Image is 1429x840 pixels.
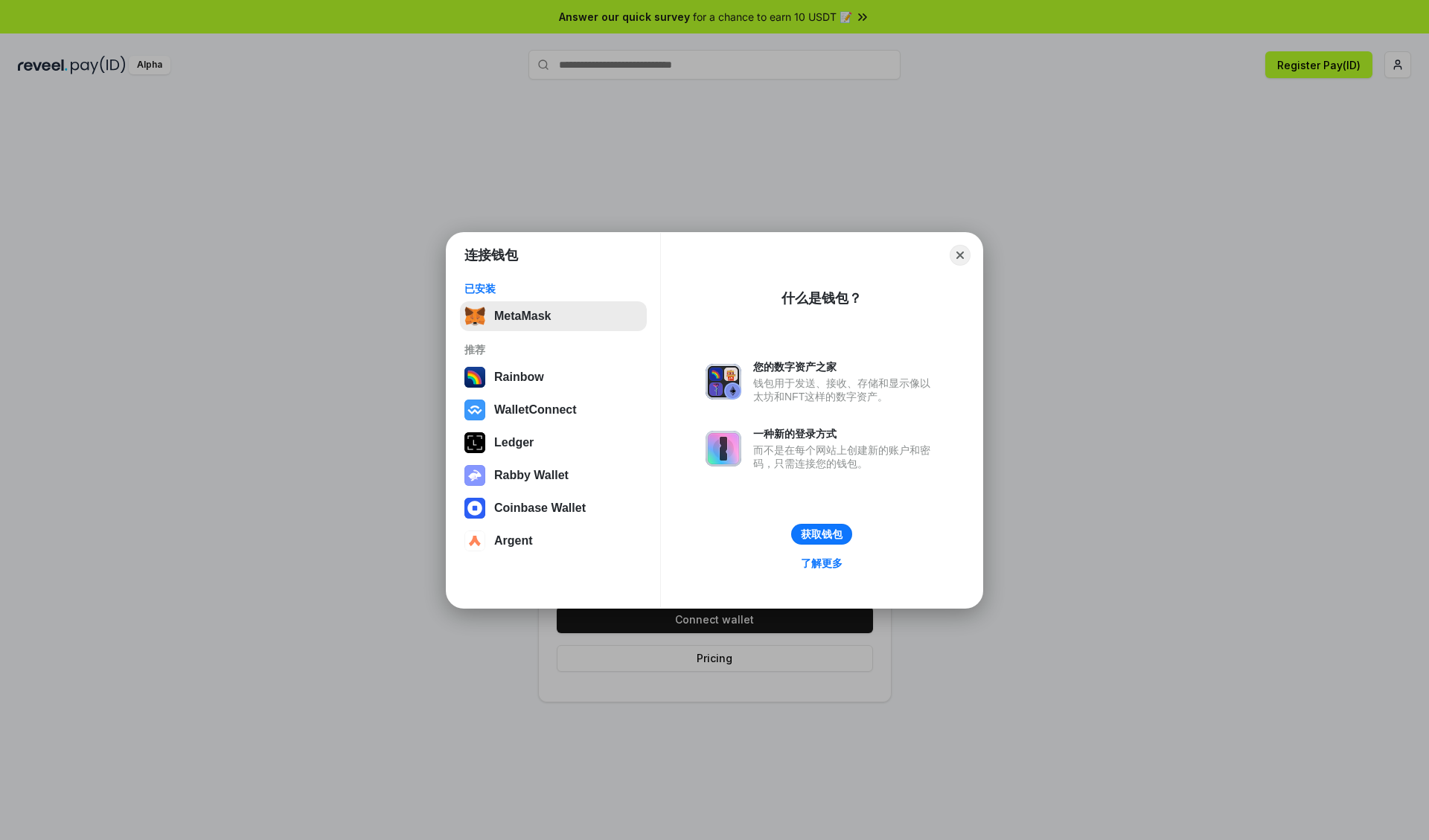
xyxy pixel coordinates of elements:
[460,428,647,458] button: Ledger
[460,493,647,523] button: Coinbase Wallet
[494,469,569,482] div: Rabby Wallet
[464,400,485,420] img: svg+xml,%3Csvg%20width%3D%2228%22%20height%3D%2228%22%20viewBox%3D%220%200%2028%2028%22%20fill%3D...
[801,557,843,570] div: 了解更多
[494,534,533,548] div: Argent
[753,360,938,373] div: 您的数字资产之家
[792,554,851,573] a: 了解更多
[464,530,485,551] img: svg+xml,%3Csvg%20width%3D%2228%22%20height%3D%2228%22%20viewBox%3D%220%200%2028%2028%22%20fill%3D...
[791,524,852,545] button: 获取钱包
[464,246,518,264] h1: 连接钱包
[494,501,586,515] div: Coinbase Wallet
[464,465,485,486] img: svg+xml,%3Csvg%20xmlns%3D%22http%3A%2F%2Fwww.w3.org%2F2000%2Fsvg%22%20fill%3D%22none%22%20viewBox...
[801,528,843,541] div: 获取钱包
[706,364,741,400] img: svg+xml,%3Csvg%20xmlns%3D%22http%3A%2F%2Fwww.w3.org%2F2000%2Fsvg%22%20fill%3D%22none%22%20viewBox...
[460,301,647,331] button: MetaMask
[464,343,642,356] div: 推荐
[464,432,485,453] img: svg+xml,%3Csvg%20xmlns%3D%22http%3A%2F%2Fwww.w3.org%2F2000%2Fsvg%22%20width%3D%2228%22%20height%3...
[494,403,577,417] div: WalletConnect
[753,376,938,403] div: 钱包用于发送、接收、存储和显示像以太坊和NFT这样的数字资产。
[494,436,534,449] div: Ledger
[753,443,938,470] div: 而不是在每个网站上创建新的账户和密码，只需连接您的钱包。
[460,461,647,490] button: Rabby Wallet
[781,289,862,307] div: 什么是钱包？
[460,395,647,425] button: WalletConnect
[464,306,485,327] img: svg+xml,%3Csvg%20fill%3D%22none%22%20height%3D%2233%22%20viewBox%3D%220%200%2035%2033%22%20width%...
[464,282,642,295] div: 已安装
[950,245,971,266] button: Close
[494,371,544,384] div: Rainbow
[464,367,485,388] img: svg+xml,%3Csvg%20width%3D%22120%22%20height%3D%22120%22%20viewBox%3D%220%200%20120%20120%22%20fil...
[464,498,485,519] img: svg+xml,%3Csvg%20width%3D%2228%22%20height%3D%2228%22%20viewBox%3D%220%200%2028%2028%22%20fill%3D...
[494,310,551,323] div: MetaMask
[753,427,938,440] div: 一种新的登录方式
[460,526,647,556] button: Argent
[460,362,647,392] button: Rainbow
[706,431,741,467] img: svg+xml,%3Csvg%20xmlns%3D%22http%3A%2F%2Fwww.w3.org%2F2000%2Fsvg%22%20fill%3D%22none%22%20viewBox...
